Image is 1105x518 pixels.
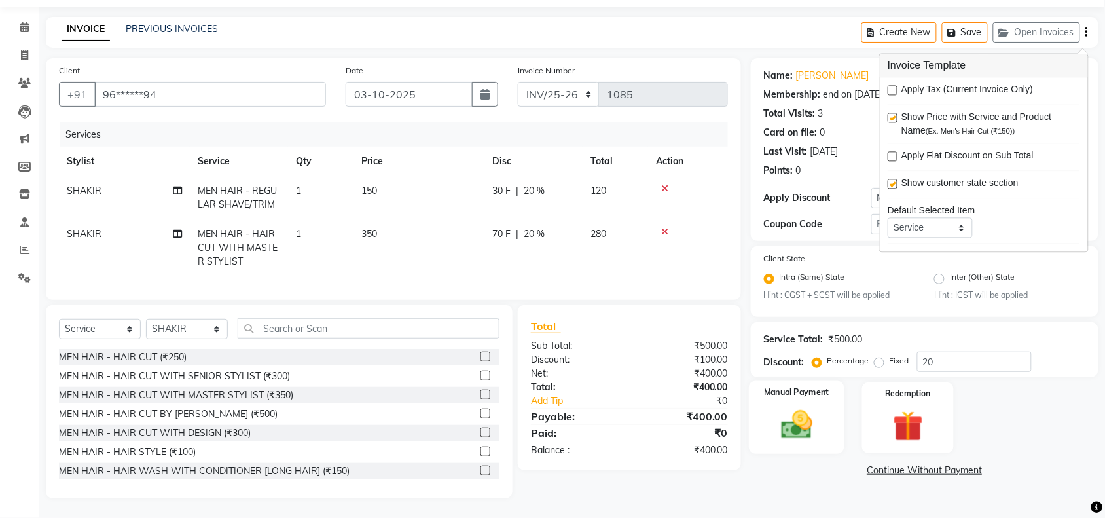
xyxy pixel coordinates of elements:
div: ₹0 [629,425,738,441]
div: end on [DATE] [824,88,883,102]
div: Default Selected Item [888,204,1080,218]
div: Coupon Code [764,217,871,231]
span: Total [531,320,561,333]
div: ₹0 [647,394,738,408]
label: Inter (Other) State [950,271,1015,287]
span: 20 % [524,184,545,198]
input: Enter Offer / Coupon Code [871,214,1032,234]
div: Last Visit: [764,145,808,158]
label: Date [346,65,363,77]
label: Fixed [890,355,909,367]
div: ₹400.00 [629,409,738,424]
div: ₹400.00 [629,380,738,394]
div: Sub Total: [521,339,630,353]
div: MEN HAIR - HAIR CUT WITH DESIGN (₹300) [59,426,251,440]
div: 3 [818,107,824,120]
button: Save [942,22,988,43]
th: Stylist [59,147,190,176]
label: Invoice Number [518,65,575,77]
small: Hint : IGST will be applied [934,289,1085,301]
label: Client [59,65,80,77]
img: _cash.svg [771,407,822,443]
a: Continue Without Payment [753,464,1096,477]
th: Disc [484,147,583,176]
div: MEN HAIR - HAIR STYLE (₹100) [59,445,196,459]
span: 120 [590,185,606,196]
div: MEN HAIR - HAIR CUT WITH MASTER STYLIST (₹350) [59,388,293,402]
span: 1 [296,185,301,196]
div: Total Visits: [764,107,816,120]
span: | [516,184,518,198]
span: 150 [361,185,377,196]
span: Show Price with Service and Product Name [901,111,1070,138]
th: Action [648,147,728,176]
div: Net: [521,367,630,380]
label: Percentage [827,355,869,367]
span: 20 % [524,227,545,241]
div: [DATE] [810,145,839,158]
div: MEN HAIR - HAIR CUT BY [PERSON_NAME] (₹500) [59,407,278,421]
div: Service Total: [764,333,824,346]
div: Name: [764,69,793,83]
div: Payable: [521,409,630,424]
span: SHAKIR [67,228,101,240]
span: | [516,227,518,241]
span: 1 [296,228,301,240]
span: Apply Tax (Current Invoice Only) [901,83,1033,100]
span: MEN HAIR - REGULAR SHAVE/TRIM [198,185,277,210]
label: Client State [764,253,806,265]
span: 30 F [492,184,511,198]
button: Create New [861,22,937,43]
button: Open Invoices [993,22,1080,43]
span: SHAKIR [67,185,101,196]
div: Points: [764,164,793,177]
div: ₹400.00 [629,367,738,380]
a: [PERSON_NAME] [796,69,869,83]
a: INVOICE [62,18,110,41]
div: Balance : [521,443,630,457]
div: Discount: [764,356,805,369]
span: 70 F [492,227,511,241]
div: MEN HAIR - HAIR CUT WITH SENIOR STYLIST (₹300) [59,369,290,383]
div: 0 [796,164,801,177]
a: PREVIOUS INVOICES [126,23,218,35]
span: 350 [361,228,377,240]
div: ₹500.00 [629,339,738,353]
span: MEN HAIR - HAIR CUT WITH MASTER STYLIST [198,228,278,267]
th: Price [353,147,484,176]
div: Card on file: [764,126,818,139]
div: MEN HAIR - HAIR CUT (₹250) [59,350,187,364]
div: ₹100.00 [629,353,738,367]
label: Redemption [886,388,931,399]
a: Add Tip [521,394,647,408]
th: Service [190,147,288,176]
span: 280 [590,228,606,240]
button: +91 [59,82,96,107]
span: Show customer state section [901,177,1019,193]
div: Discount: [521,353,630,367]
div: 0 [820,126,825,139]
th: Qty [288,147,353,176]
input: Search by Name/Mobile/Email/Code [94,82,326,107]
div: Paid: [521,425,630,441]
div: Apply Discount [764,191,871,205]
input: Search or Scan [238,318,499,339]
th: Total [583,147,648,176]
h3: Invoice Template [880,54,1088,78]
div: Services [60,122,738,147]
small: Hint : CGST + SGST will be applied [764,289,915,301]
div: ₹400.00 [629,443,738,457]
div: Membership: [764,88,821,102]
div: MEN HAIR - HAIR WASH WITH CONDITIONER [LONG HAIR] (₹150) [59,464,350,478]
span: (Ex. Men's Hair Cut (₹150)) [926,128,1015,136]
div: ₹500.00 [829,333,863,346]
span: Apply Flat Discount on Sub Total [901,149,1034,166]
label: Intra (Same) State [780,271,845,287]
label: Manual Payment [764,387,829,399]
div: Total: [521,380,630,394]
img: _gift.svg [884,407,933,445]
